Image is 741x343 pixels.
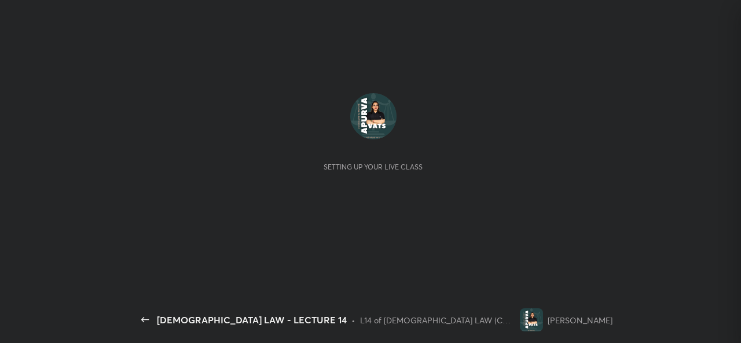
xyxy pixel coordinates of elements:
[548,314,612,326] div: [PERSON_NAME]
[350,93,397,139] img: 16fc8399e35e4673a8d101a187aba7c3.jpg
[324,163,423,171] div: Setting up your live class
[360,314,515,326] div: L14 of [DEMOGRAPHIC_DATA] LAW (COMPREHENSIVE COURSE)
[351,314,355,326] div: •
[157,313,347,327] div: [DEMOGRAPHIC_DATA] LAW - LECTURE 14
[520,308,543,331] img: 16fc8399e35e4673a8d101a187aba7c3.jpg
